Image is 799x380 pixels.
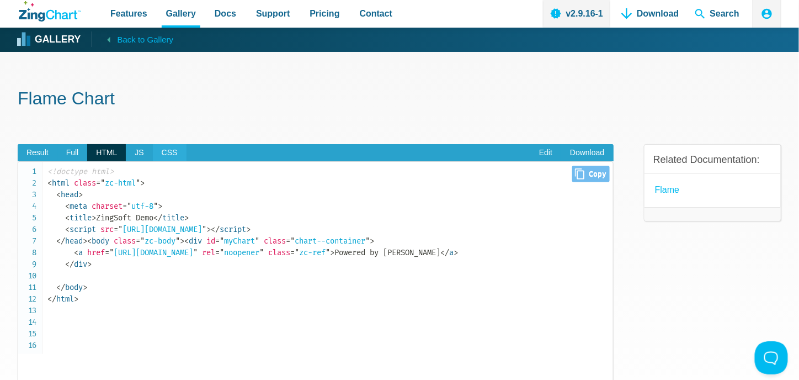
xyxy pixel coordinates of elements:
span: Contact [360,6,393,21]
span: > [180,236,184,246]
span: " [175,236,180,246]
span: class [114,236,136,246]
span: Features [110,6,147,21]
span: " [153,202,158,211]
span: = [215,236,220,246]
span: zc-html [96,178,140,188]
span: < [65,202,70,211]
span: head [56,190,78,199]
span: = [96,178,100,188]
span: zc-body [136,236,180,246]
span: [URL][DOMAIN_NAME] [114,225,206,234]
span: html [47,178,70,188]
span: > [87,260,92,269]
span: > [83,283,87,292]
span: JS [126,144,152,162]
iframe: Toggle Customer Support [755,341,788,374]
span: a [74,248,83,257]
span: title [65,213,92,223]
a: Flame [655,182,679,197]
span: script [65,225,96,234]
span: > [83,236,87,246]
span: HTML [87,144,126,162]
span: div [65,260,87,269]
span: html [47,294,74,304]
span: " [202,225,206,234]
span: charset [92,202,122,211]
span: " [100,178,105,188]
h1: Flame Chart [18,87,781,112]
a: ZingChart Logo. Click to return to the homepage [19,1,81,22]
strong: Gallery [35,35,81,45]
span: < [56,190,61,199]
span: Full [57,144,88,162]
span: zc-ref [290,248,330,257]
span: head [56,236,83,246]
span: > [454,248,458,257]
span: > [158,202,162,211]
span: < [87,236,92,246]
a: Gallery [19,31,81,48]
span: < [74,248,78,257]
a: Edit [530,144,561,162]
span: meta [65,202,87,211]
span: noopener [215,248,264,257]
span: > [206,225,211,234]
span: body [87,236,109,246]
span: = [114,225,118,234]
span: script [211,225,246,234]
span: = [136,236,140,246]
span: > [370,236,374,246]
span: " [140,236,145,246]
span: < [184,236,189,246]
span: <!doctype html> [47,167,114,176]
span: body [56,283,83,292]
span: > [330,248,334,257]
span: = [215,248,220,257]
span: class [264,236,286,246]
span: < [65,213,70,223]
span: = [290,248,295,257]
span: </ [211,225,220,234]
a: Download [561,144,613,162]
span: </ [153,213,162,223]
span: [URL][DOMAIN_NAME] [105,248,198,257]
span: " [109,248,114,257]
span: </ [56,236,65,246]
h3: Related Documentation: [653,154,772,166]
span: " [220,236,224,246]
span: Gallery [166,6,196,21]
span: </ [65,260,74,269]
span: a [440,248,454,257]
span: > [184,213,189,223]
span: > [74,294,78,304]
span: href [87,248,105,257]
span: " [255,236,259,246]
span: > [92,213,96,223]
span: = [286,236,290,246]
span: </ [440,248,449,257]
span: " [220,248,224,257]
span: </ [47,294,56,304]
span: id [206,236,215,246]
span: title [153,213,184,223]
span: </ [56,283,65,292]
span: Support [256,6,290,21]
a: Back to Gallery [92,31,173,47]
span: rel [202,248,215,257]
span: < [47,178,52,188]
span: CSS [153,144,187,162]
span: > [140,178,145,188]
span: > [246,225,251,234]
span: " [290,236,295,246]
span: Docs [215,6,236,21]
span: Pricing [310,6,339,21]
span: " [295,248,299,257]
span: class [268,248,290,257]
span: utf-8 [122,202,158,211]
span: = [105,248,109,257]
span: class [74,178,96,188]
span: " [118,225,122,234]
code: ZingSoft Demo ​ ​ Powered by [PERSON_NAME] [47,166,613,305]
span: < [65,225,70,234]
